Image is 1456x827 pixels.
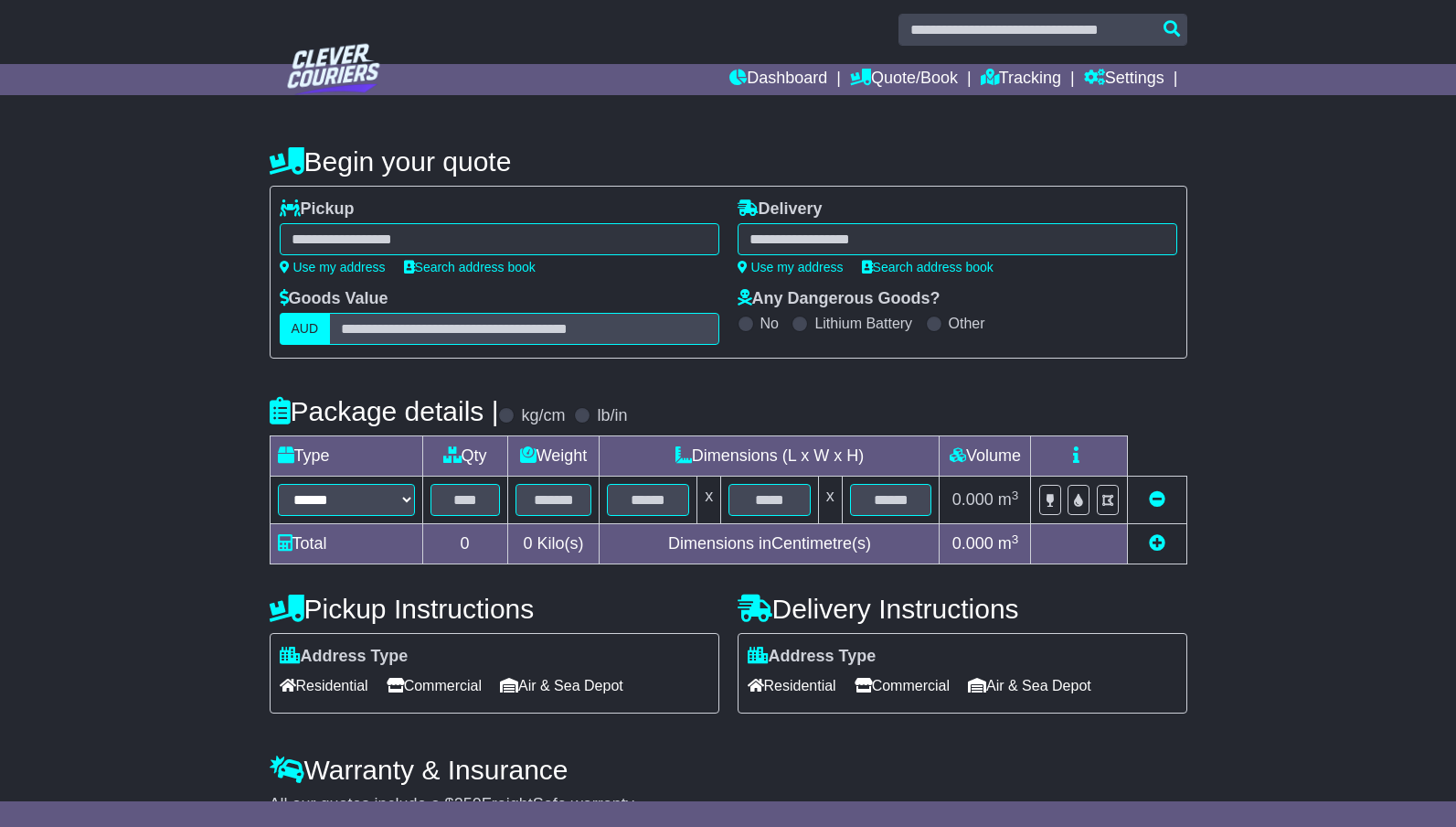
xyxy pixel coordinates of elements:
[729,64,827,95] a: Dashboard
[1012,532,1019,546] sup: 3
[600,524,940,564] td: Dimensions in Centimetre(s)
[697,477,721,524] td: x
[270,795,1187,815] div: All our quotes include a $ FreightSafe warranty.
[818,477,842,524] td: x
[270,755,1187,785] h4: Warranty & Insurance
[280,199,355,220] label: Pickup
[952,534,994,553] span: 0.000
[387,671,482,700] span: Commercial
[280,260,386,274] a: Use my address
[507,436,600,477] td: Weight
[862,260,994,274] a: Search address book
[748,671,836,700] span: Residential
[738,199,823,220] label: Delivery
[270,146,1187,177] h4: Begin your quote
[952,490,994,509] span: 0.000
[998,490,1019,509] span: m
[850,64,958,95] a: Quote/Book
[270,436,422,477] td: Type
[1012,489,1019,502] sup: 3
[949,315,985,332] label: Other
[600,436,940,477] td: Dimensions (L x W x H)
[280,671,368,700] span: Residential
[523,534,532,553] span: 0
[968,671,1091,700] span: Air & Sea Depot
[981,64,1061,95] a: Tracking
[422,436,507,477] td: Qty
[280,313,331,345] label: AUD
[404,260,536,274] a: Search address book
[1149,490,1165,509] a: Remove this item
[1149,534,1165,553] a: Add new item
[454,795,482,813] span: 250
[280,289,388,309] label: Goods Value
[738,289,941,309] label: Any Dangerous Goods?
[280,647,409,667] label: Address Type
[814,315,912,332] label: Lithium Battery
[270,396,499,426] h4: Package details |
[507,524,600,564] td: Kilo(s)
[748,647,877,667] label: Address Type
[500,671,623,700] span: Air & Sea Depot
[738,260,844,274] a: Use my address
[597,406,627,426] label: lb/in
[422,524,507,564] td: 0
[998,534,1019,553] span: m
[738,594,1187,624] h4: Delivery Instructions
[855,671,950,700] span: Commercial
[760,315,779,332] label: No
[521,406,565,426] label: kg/cm
[1084,64,1164,95] a: Settings
[940,436,1031,477] td: Volume
[270,594,719,624] h4: Pickup Instructions
[270,524,422,564] td: Total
